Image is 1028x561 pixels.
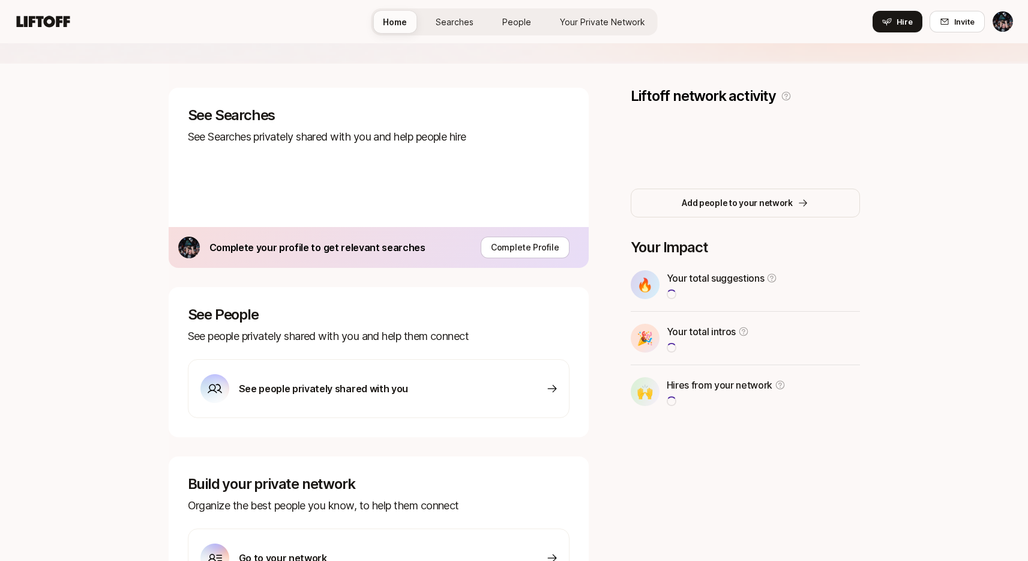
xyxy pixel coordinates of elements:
[188,328,570,345] p: See people privately shared with you and help them connect
[992,11,1014,32] button: Ivy Tsang
[667,324,736,339] p: Your total intros
[481,237,570,258] button: Complete Profile
[493,11,541,33] a: People
[239,381,408,396] p: See people privately shared with you
[491,240,559,255] p: Complete Profile
[631,88,776,105] p: Liftoff network activity
[188,476,570,493] p: Build your private network
[682,196,793,210] p: Add people to your network
[631,189,860,217] button: Add people to your network
[954,16,975,28] span: Invite
[631,270,660,299] div: 🔥
[188,497,570,514] p: Organize the best people you know, to help them connect
[178,237,200,258] img: ACg8ocJkwGQNMX7MGQ_fC06_TpRCXQZHHFaRUCJx3bEaXXum82L0mENZhg=s160-c
[930,11,985,32] button: Invite
[188,306,570,323] p: See People
[873,11,922,32] button: Hire
[436,16,473,28] span: Searches
[550,11,655,33] a: Your Private Network
[993,11,1013,32] img: Ivy Tsang
[560,16,645,28] span: Your Private Network
[667,270,765,286] p: Your total suggestions
[897,16,913,28] span: Hire
[667,377,773,393] p: Hires from your network
[209,240,425,255] p: Complete your profile to get relevant searches
[383,16,407,28] span: Home
[631,239,860,256] p: Your Impact
[188,107,570,124] p: See Searches
[502,16,531,28] span: People
[188,129,570,145] p: See Searches privately shared with you and help people hire
[373,11,416,33] a: Home
[426,11,483,33] a: Searches
[631,324,660,353] div: 🎉
[631,377,660,406] div: 🙌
